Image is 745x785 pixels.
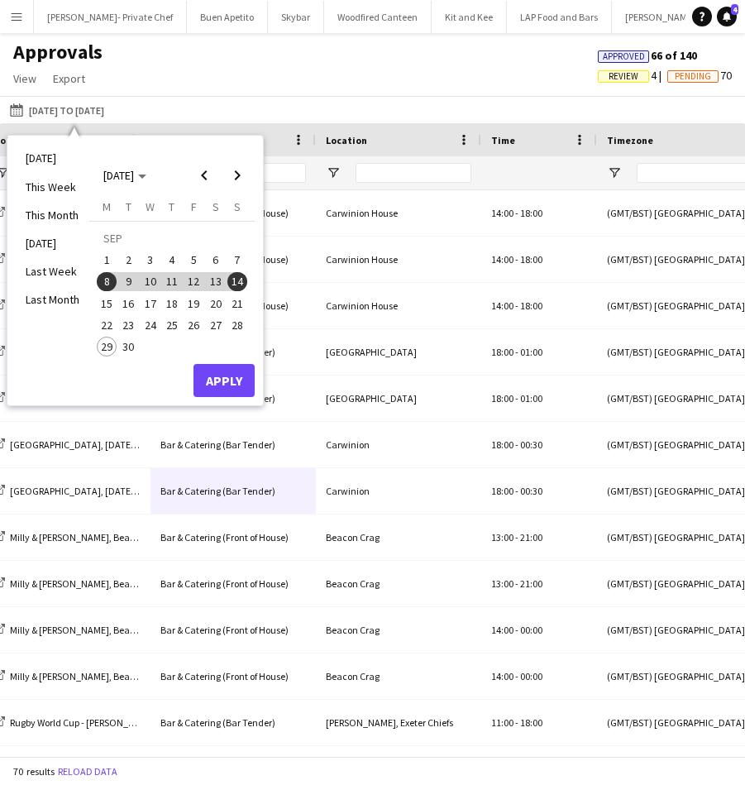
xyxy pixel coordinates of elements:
[150,468,316,514] div: Bar & Catering (Bar Tender)
[191,199,197,214] span: F
[520,716,542,729] span: 18:00
[227,315,247,335] span: 28
[97,315,117,335] span: 22
[520,438,542,451] span: 00:30
[667,68,732,83] span: 70
[491,299,513,312] span: 14:00
[16,257,89,285] li: Last Week
[161,249,183,270] button: 04-09-2025
[316,653,481,699] div: Beacon Crag
[184,272,203,292] span: 12
[607,165,622,180] button: Open Filter Menu
[316,515,481,560] div: Beacon Crag
[515,577,518,590] span: -
[117,249,139,270] button: 02-09-2025
[184,315,203,335] span: 26
[491,577,513,590] span: 13:00
[96,249,117,270] button: 01-09-2025
[10,716,256,729] span: Rugby World Cup - [PERSON_NAME], [DATE], Match Day Bar
[491,207,513,219] span: 14:00
[316,190,481,236] div: Carwinion House
[16,229,89,257] li: [DATE]
[184,250,203,270] span: 5
[227,272,247,292] span: 14
[7,100,107,120] button: [DATE] to [DATE]
[10,531,200,543] span: Milly & [PERSON_NAME], Beacon Crag, [DATE]
[183,314,204,336] button: 26-09-2025
[150,515,316,560] div: Bar & Catering (Front of House)
[16,144,89,172] li: [DATE]
[598,48,697,63] span: 66 of 140
[117,293,139,314] button: 16-09-2025
[520,624,542,636] span: 00:00
[612,1,709,33] button: [PERSON_NAME]
[227,270,248,292] button: 14-09-2025
[316,329,481,375] div: [GEOGRAPHIC_DATA]
[97,272,117,292] span: 8
[206,294,226,314] span: 20
[126,199,131,214] span: T
[16,201,89,229] li: This Month
[141,294,160,314] span: 17
[717,7,737,26] a: 4
[221,159,254,192] button: Next month
[119,294,139,314] span: 16
[117,314,139,336] button: 23-09-2025
[206,250,226,270] span: 6
[227,250,247,270] span: 7
[520,485,542,497] span: 00:30
[491,624,513,636] span: 14:00
[160,134,181,146] span: Role
[491,346,513,358] span: 18:00
[520,207,542,219] span: 18:00
[150,653,316,699] div: Bar & Catering (Front of House)
[515,716,518,729] span: -
[598,68,667,83] span: 4
[491,485,513,497] span: 18:00
[520,299,542,312] span: 18:00
[161,270,183,292] button: 11-09-2025
[520,392,542,404] span: 01:00
[507,1,612,33] button: LAP Food and Bars
[607,134,653,146] span: Timezone
[97,160,153,190] button: Choose month and year
[162,315,182,335] span: 25
[97,337,117,357] span: 29
[520,531,542,543] span: 21:00
[150,561,316,606] div: Bar & Catering (Front of House)
[96,270,117,292] button: 08-09-2025
[193,364,255,397] button: Apply
[206,315,226,335] span: 27
[515,624,518,636] span: -
[609,71,638,82] span: Review
[140,249,161,270] button: 03-09-2025
[7,68,43,89] a: View
[55,763,121,781] button: Reload data
[515,392,518,404] span: -
[183,293,204,314] button: 19-09-2025
[316,422,481,467] div: Carwinion
[515,299,518,312] span: -
[96,336,117,357] button: 29-09-2025
[206,272,226,292] span: 13
[515,670,518,682] span: -
[10,438,291,451] span: [GEOGRAPHIC_DATA], [DATE], Wedding Bar ([GEOGRAPHIC_DATA])
[326,134,367,146] span: Location
[146,199,155,214] span: W
[34,1,187,33] button: [PERSON_NAME]- Private Chef
[16,285,89,314] li: Last Month
[515,531,518,543] span: -
[491,253,513,266] span: 14:00
[96,227,248,249] td: SEP
[161,293,183,314] button: 18-09-2025
[96,293,117,314] button: 15-09-2025
[316,700,481,745] div: [PERSON_NAME], Exeter Chiefs
[213,199,219,214] span: S
[356,163,471,183] input: Location Filter Input
[96,314,117,336] button: 22-09-2025
[515,346,518,358] span: -
[162,294,182,314] span: 18
[227,314,248,336] button: 28-09-2025
[491,716,513,729] span: 11:00
[140,293,161,314] button: 17-09-2025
